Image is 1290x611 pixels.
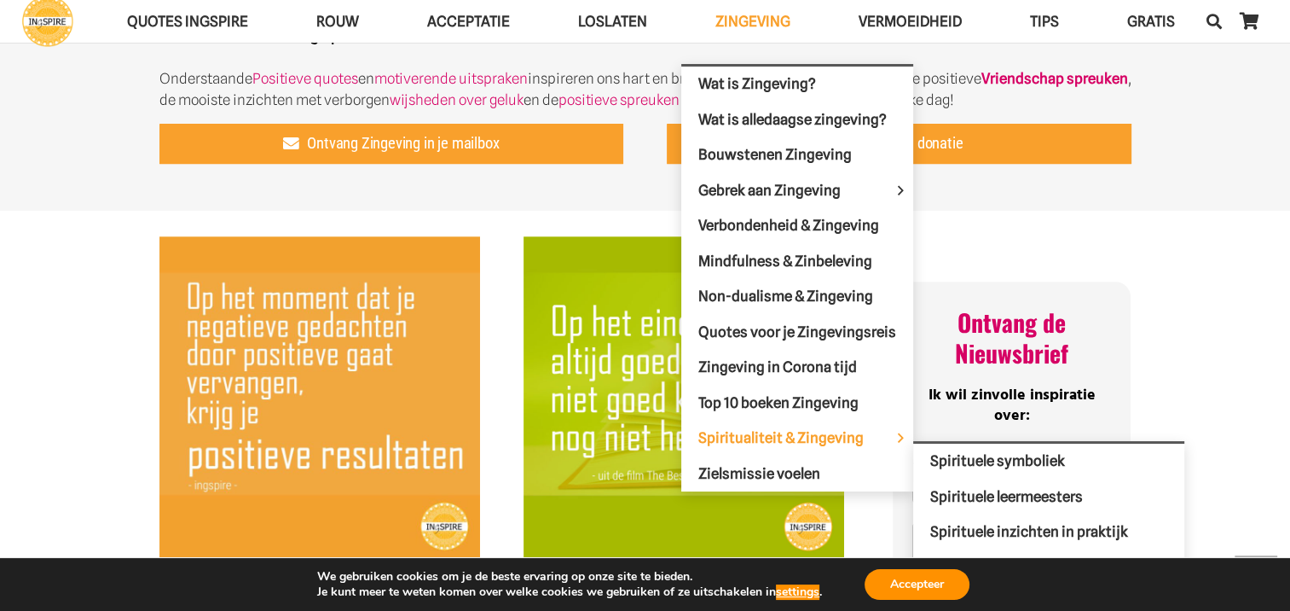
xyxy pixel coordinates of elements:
a: Spirituele symboliek [913,444,1184,480]
span: Wat is Zingeving? [698,75,816,92]
a: Spirituele inzichten in praktijk [913,515,1184,550]
span: Wat is alledaagse zingeving? [698,110,887,127]
a: Non-dualisme & Zingeving [681,279,913,315]
span: Ontvang de Nieuwsbrief [955,305,1068,370]
a: Mindfulness & Zinbeleving [681,243,913,279]
span: Zielsmissie voelen [698,464,820,481]
span: ROUW [316,13,359,30]
p: Onderstaande en inspireren ons hart en brengen het leven vooruit. Ontdek deze positieve , de mooi... [159,68,1131,111]
a: Wat is Zingeving? [681,67,913,102]
a: wijsheden over geluk [390,91,524,108]
span: Zingeving in Corona tijd [698,358,857,375]
span: GRATIS [1127,13,1175,30]
span: Loslaten [578,13,647,30]
input: Voornaam [912,523,1111,564]
button: settings [776,585,819,600]
a: positieve spreuken bij ziekte [558,91,739,108]
span: Spirituele leermeesters [930,487,1083,504]
a: Spiritualiteit & ZingevingSpiritualiteit & Zingeving Menu [681,421,913,457]
a: Leesinspiratie [913,550,1184,585]
img: Op het moment dat je negatieve gedachten door positieve gedachten gaat vervangen, krijg je positi... [159,236,480,557]
span: Ik wil zinvolle inspiratie over: [928,383,1096,428]
a: Inzicht: Op het moment dat je negatieve gedachten door positieve gedachten gaat vervangen, krijg ... [159,236,480,557]
a: Positieve quotes [252,70,358,87]
a: Ontvang Zingeving in je mailbox [159,124,624,165]
span: Spiritualiteit & Zingeving Menu [888,421,913,456]
span: VERMOEIDHEID [859,13,962,30]
span: Zingeving [715,13,790,30]
span: Top 10 boeken Zingeving [698,393,859,410]
span: Verbondenheid & Zingeving [698,217,879,234]
p: Je kunt meer te weten komen over welke cookies we gebruiken of ze uitschakelen in . [317,585,822,600]
a: Geef een donatie [667,124,1131,165]
a: Vriendschap spreuken [981,70,1128,87]
a: Verbondenheid & Zingeving [681,208,913,244]
a: Top 10 boeken Zingeving [681,385,913,421]
span: Spirituele symboliek [930,452,1065,469]
span: Spiritualiteit & Zingeving [698,429,893,446]
span: QUOTES INGSPIRE [127,13,248,30]
span: Bouwstenen Zingeving [698,146,852,163]
a: Zingeving in Corona tijd [681,350,913,386]
span: Acceptatie [427,13,510,30]
a: Spirituele leermeesters [913,479,1184,515]
span: Spirituele inzichten in praktijk [930,523,1128,540]
a: Gebrek aan ZingevingGebrek aan Zingeving Menu [681,172,913,208]
p: We gebruiken cookies om je de beste ervaring op onze site te bieden. [317,569,822,585]
span: Gebrek aan Zingeving Menu [888,172,913,207]
a: Op het einde komt het altijd goed, en als het niet goed komt, is het nog niet het einde [524,236,844,557]
a: Terug naar top [1235,556,1277,598]
a: Wat is alledaagse zingeving? [681,102,913,137]
span: TIPS [1030,13,1059,30]
span: Quotes voor je Zingevingsreis [698,323,896,340]
button: Accepteer [865,569,969,600]
span: Gebrek aan Zingeving [698,181,870,198]
a: Quotes voor je Zingevingsreis [681,314,913,350]
a: Zielsmissie voelen [681,456,913,492]
a: Bouwstenen Zingeving [681,137,913,173]
img: Spreuk: Op het einde komt het altijd goed, en als het niet goed komt, is het nog niet het einde [524,236,844,557]
a: motiverende uitspraken [374,70,528,87]
span: Non-dualisme & Zingeving [698,288,873,305]
span: Ontvang Zingeving in je mailbox [307,135,499,154]
span: Mindfulness & Zinbeleving [698,252,872,269]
